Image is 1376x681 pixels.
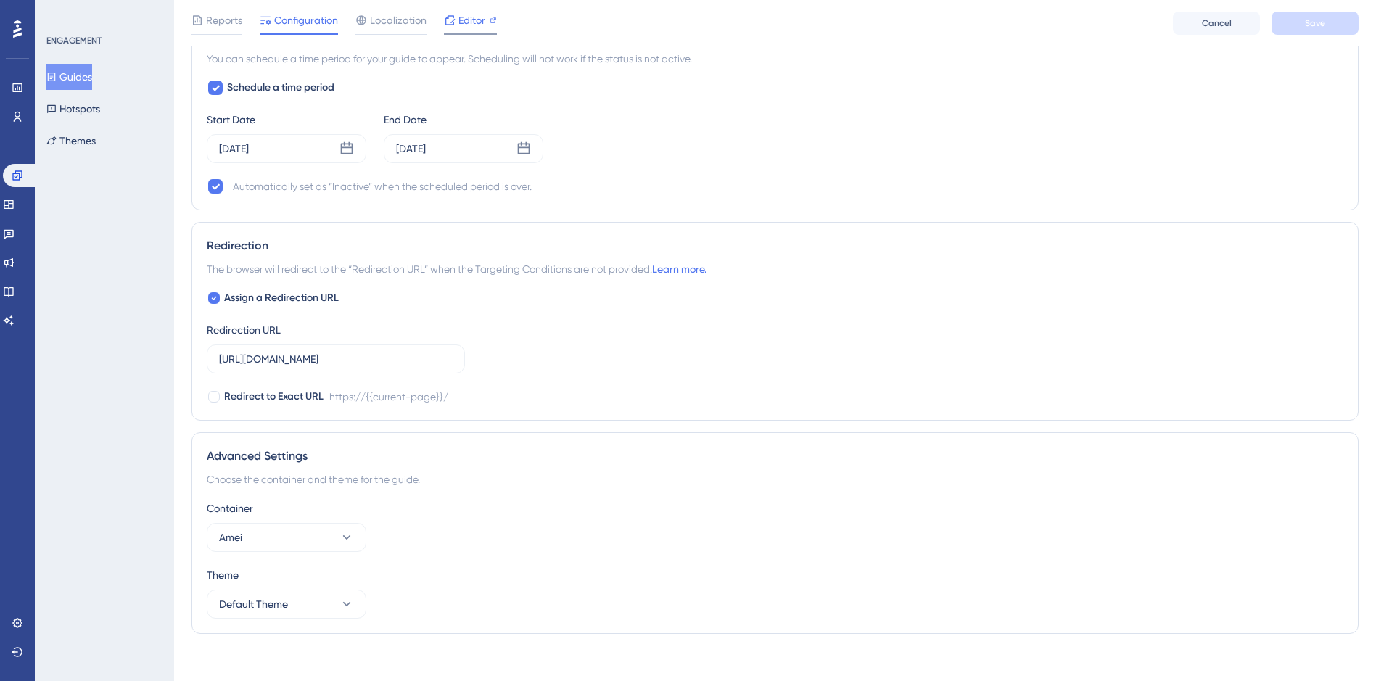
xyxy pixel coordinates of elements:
button: Themes [46,128,96,154]
span: Redirect to Exact URL [224,388,324,405]
div: You can schedule a time period for your guide to appear. Scheduling will not work if the status i... [207,50,1343,67]
span: Localization [370,12,427,29]
div: Redirection URL [207,321,281,339]
span: Default Theme [219,595,288,613]
span: Amei [219,529,242,546]
span: Reports [206,12,242,29]
a: Learn more. [652,263,706,275]
button: Amei [207,523,366,552]
div: Advanced Settings [207,447,1343,465]
span: Assign a Redirection URL [224,289,339,307]
div: Automatically set as “Inactive” when the scheduled period is over. [233,178,532,195]
button: Cancel [1173,12,1260,35]
div: End Date [384,111,543,128]
div: Theme [207,566,1343,584]
button: Default Theme [207,590,366,619]
div: ENGAGEMENT [46,35,102,46]
div: Start Date [207,111,366,128]
button: Guides [46,64,92,90]
span: The browser will redirect to the “Redirection URL” when the Targeting Conditions are not provided. [207,260,706,278]
div: [DATE] [219,140,249,157]
div: https://{{current-page}}/ [329,388,448,405]
div: Redirection [207,237,1343,255]
span: Cancel [1202,17,1232,29]
button: Hotspots [46,96,100,122]
span: Configuration [274,12,338,29]
span: Save [1305,17,1325,29]
button: Save [1272,12,1359,35]
div: Container [207,500,1343,517]
input: https://www.example.com/ [219,351,453,367]
span: Schedule a time period [227,79,334,96]
span: Editor [458,12,485,29]
div: Choose the container and theme for the guide. [207,471,1343,488]
div: [DATE] [396,140,426,157]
